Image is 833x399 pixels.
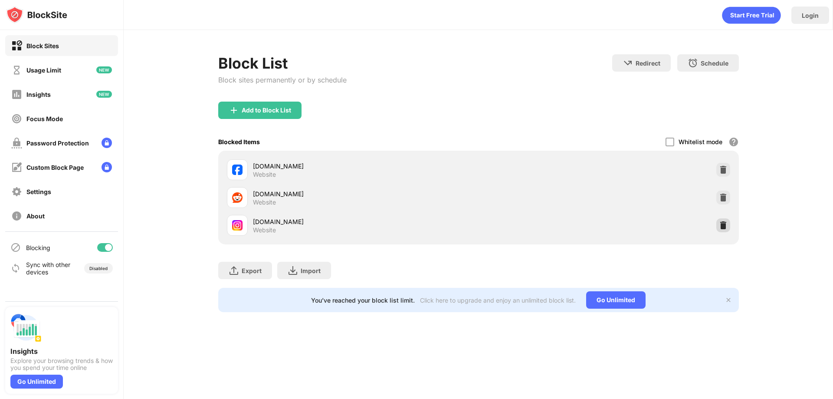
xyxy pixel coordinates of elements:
div: Settings [26,188,51,195]
div: Explore your browsing trends & how you spend your time online [10,357,113,371]
div: Blocking [26,244,50,251]
div: You’ve reached your block list limit. [311,297,415,304]
img: new-icon.svg [96,91,112,98]
div: Go Unlimited [586,291,646,309]
div: Focus Mode [26,115,63,122]
div: Click here to upgrade and enjoy an unlimited block list. [420,297,576,304]
img: time-usage-off.svg [11,65,22,76]
img: focus-off.svg [11,113,22,124]
div: [DOMAIN_NAME] [253,217,479,226]
div: [DOMAIN_NAME] [253,189,479,198]
img: x-button.svg [725,297,732,303]
div: Usage Limit [26,66,61,74]
div: Whitelist mode [679,138,722,145]
div: Export [242,267,262,274]
div: Website [253,171,276,178]
div: Website [253,198,276,206]
div: Schedule [701,59,728,67]
img: settings-off.svg [11,186,22,197]
img: insights-off.svg [11,89,22,100]
div: Custom Block Page [26,164,84,171]
img: password-protection-off.svg [11,138,22,148]
div: Disabled [89,266,108,271]
div: Redirect [636,59,660,67]
div: Sync with other devices [26,261,71,276]
img: customize-block-page-off.svg [11,162,22,173]
img: favicons [232,192,243,203]
img: lock-menu.svg [102,162,112,172]
div: Go Unlimited [10,375,63,389]
div: animation [722,7,781,24]
div: Blocked Items [218,138,260,145]
img: sync-icon.svg [10,263,21,274]
img: about-off.svg [11,211,22,221]
img: new-icon.svg [96,66,112,73]
div: About [26,212,45,220]
div: [DOMAIN_NAME] [253,162,479,171]
div: Password Protection [26,139,89,147]
div: Block Sites [26,42,59,49]
img: blocking-icon.svg [10,242,21,253]
img: push-insights.svg [10,312,42,343]
div: Insights [10,347,113,356]
img: lock-menu.svg [102,138,112,148]
div: Login [802,12,819,19]
div: Add to Block List [242,107,291,114]
img: favicons [232,220,243,231]
div: Insights [26,91,51,98]
img: block-on.svg [11,40,22,51]
img: favicons [232,165,243,175]
div: Block sites permanently or by schedule [218,76,347,84]
div: Import [301,267,321,274]
div: Website [253,226,276,234]
div: Block List [218,54,347,72]
img: logo-blocksite.svg [6,6,67,23]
